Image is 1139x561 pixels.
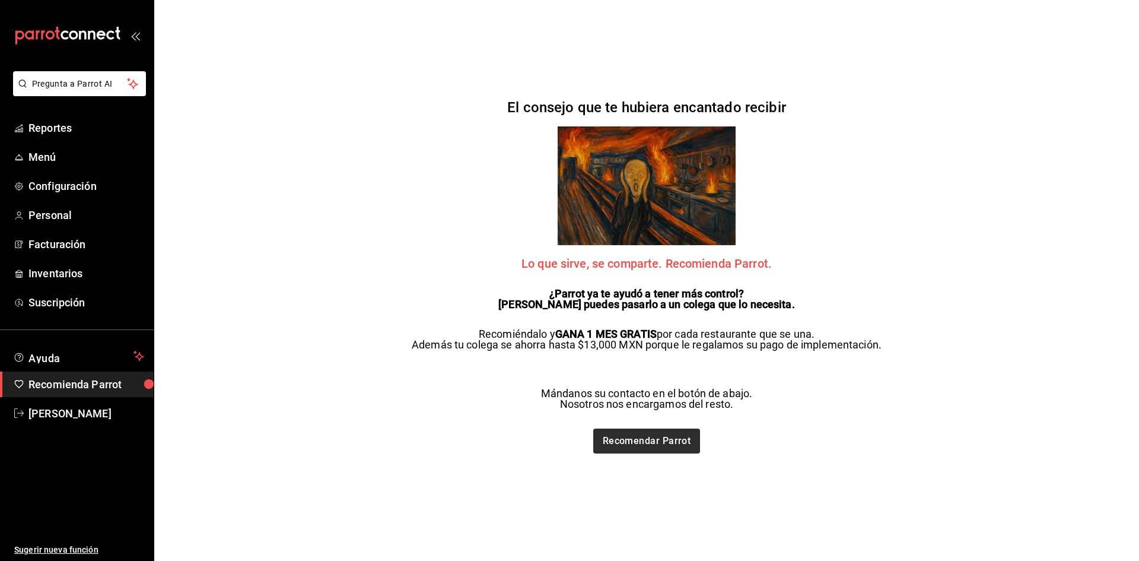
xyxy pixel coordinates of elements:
span: Personal [28,207,144,223]
h2: El consejo que te hubiera encantado recibir [507,100,786,115]
span: Menú [28,149,144,165]
span: Sugerir nueva función [14,544,144,556]
span: [PERSON_NAME] [28,405,144,421]
span: Pregunta a Parrot AI [32,78,128,90]
span: Suscripción [28,294,144,310]
span: Inventarios [28,265,144,281]
strong: GANA 1 MES GRATIS [555,328,657,340]
a: Pregunta a Parrot AI [8,86,146,99]
p: Recomiéndalo y por cada restaurante que se una. Además tu colega se ahorra hasta $13,000 MXN porq... [412,329,882,350]
span: Reportes [28,120,144,136]
strong: [PERSON_NAME] puedes pasarlo a un colega que lo necesita. [498,298,795,310]
strong: ¿Parrot ya te ayudó a tener más control? [549,287,744,300]
p: Mándanos su contacto en el botón de abajo. Nosotros nos encargamos del resto. [541,388,753,410]
button: open_drawer_menu [131,31,140,40]
span: Ayuda [28,349,129,363]
span: Configuración [28,178,144,194]
img: referrals Parrot [558,126,736,245]
span: Recomienda Parrot [28,376,144,392]
button: Pregunta a Parrot AI [13,71,146,96]
span: Lo que sirve, se comparte. Recomienda Parrot. [521,258,772,270]
a: Recomendar Parrot [593,429,701,454]
span: Facturación [28,236,144,252]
